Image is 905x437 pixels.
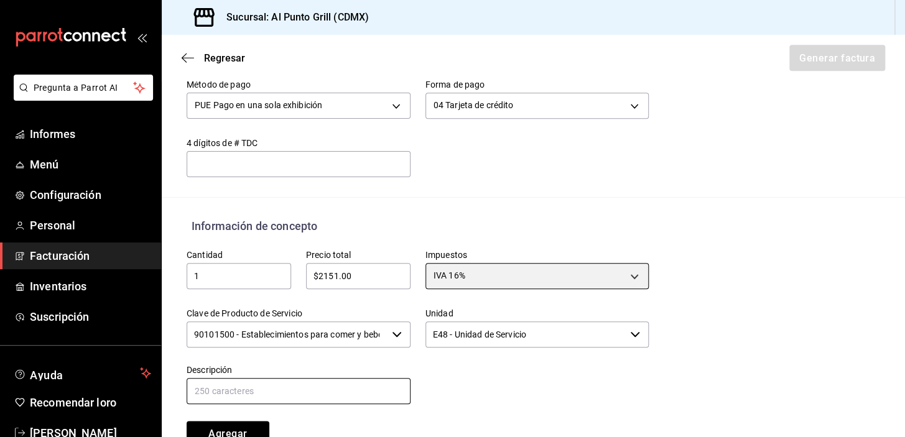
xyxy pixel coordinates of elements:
[30,369,63,382] font: Ayuda
[137,32,147,42] button: abrir_cajón_menú
[187,364,232,374] font: Descripción
[425,321,626,347] input: Elige una opción
[30,127,75,140] font: Informes
[30,310,89,323] font: Suscripción
[306,249,351,259] font: Precio total
[213,100,323,110] font: Pago en una sola exhibición
[30,396,116,409] font: Recomendar loro
[9,90,153,103] a: Pregunta a Parrot AI
[34,83,118,93] font: Pregunta a Parrot AI
[434,100,443,110] font: 04
[434,270,465,280] font: IVA 16%
[425,308,453,318] font: Unidad
[30,158,59,171] font: Menú
[425,249,467,259] font: Impuestos
[182,52,245,64] button: Regresar
[30,249,90,262] font: Facturación
[30,219,75,232] font: Personal
[192,219,317,232] font: Información de concepto
[187,137,258,147] font: 4 dígitos de # TDC
[226,11,369,23] font: Sucursal: Al Punto Grill (CDMX)
[195,100,211,110] font: PUE
[306,269,411,283] input: $0.00
[187,79,251,89] font: Método de pago
[187,321,387,347] input: Elige una opción
[30,188,101,201] font: Configuración
[187,249,223,259] font: Cantidad
[30,280,86,293] font: Inventarios
[14,75,153,101] button: Pregunta a Parrot AI
[204,52,245,64] font: Regresar
[445,100,513,110] font: Tarjeta de crédito
[425,79,485,89] font: Forma de pago
[187,308,302,318] font: Clave de Producto de Servicio
[187,378,411,404] input: 250 caracteres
